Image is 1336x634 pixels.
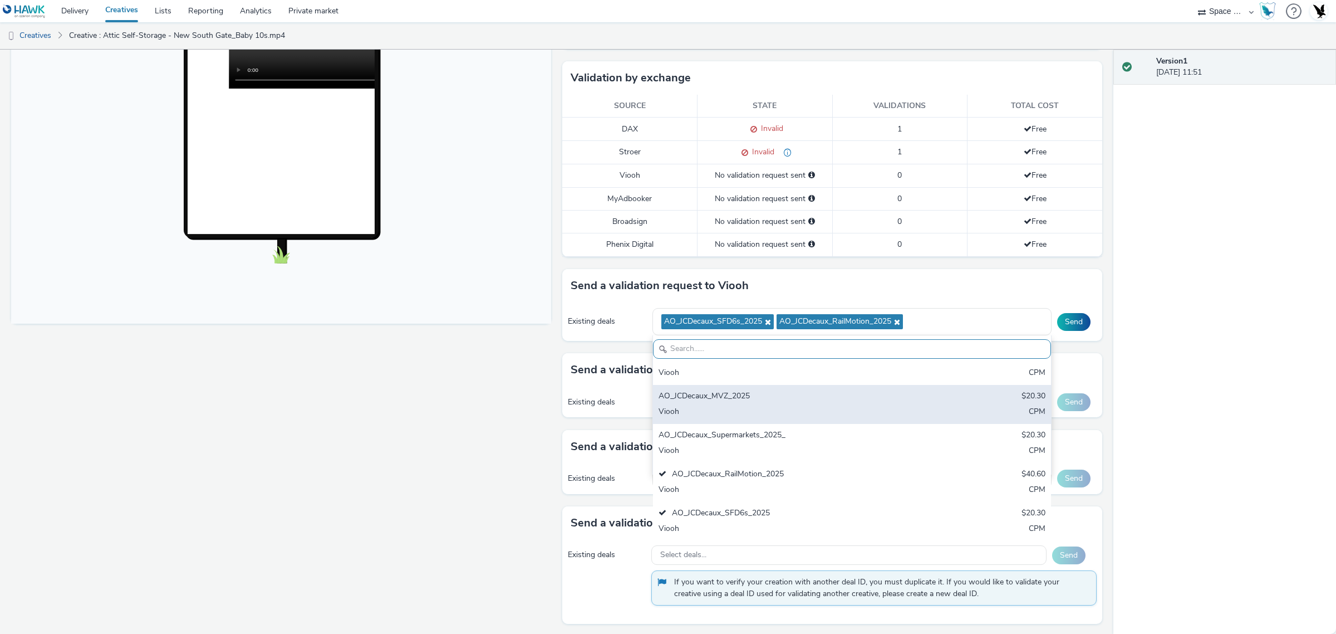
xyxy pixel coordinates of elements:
[562,141,698,164] td: Stroer
[1024,216,1047,227] span: Free
[897,147,902,157] span: 1
[659,445,915,458] div: Viooh
[664,317,762,326] span: AO_JCDecaux_SFD6s_2025
[562,118,698,141] td: DAX
[703,216,827,227] div: No validation request sent
[568,549,646,560] div: Existing deals
[1029,406,1045,419] div: CPM
[1057,313,1091,331] button: Send
[832,95,967,118] th: Validations
[808,239,815,250] div: Please select a deal below and click on Send to send a validation request to Phenix Digital.
[659,367,915,380] div: Viooh
[568,316,647,327] div: Existing deals
[1310,3,1327,19] img: Account UK
[1024,239,1047,250] span: Free
[1029,484,1045,497] div: CPM
[703,170,827,181] div: No validation request sent
[1156,56,1187,66] strong: Version 1
[779,317,891,326] span: AO_JCDecaux_RailMotion_2025
[808,170,815,181] div: Please select a deal below and click on Send to send a validation request to Viooh.
[808,193,815,204] div: Please select a deal below and click on Send to send a validation request to MyAdbooker.
[1021,430,1045,442] div: $20.30
[897,124,902,134] span: 1
[748,147,774,157] span: Invalid
[1029,445,1045,458] div: CPM
[1029,523,1045,536] div: CPM
[774,147,792,158] div: Not found on SSP side
[562,210,698,233] td: Broadsign
[1057,470,1091,487] button: Send
[897,170,902,181] span: 0
[6,31,17,42] img: dooh
[568,397,647,408] div: Existing deals
[571,277,749,294] h3: Send a validation request to Viooh
[571,70,691,86] h3: Validation by exchange
[1021,391,1045,403] div: $20.30
[571,362,772,378] h3: Send a validation request to Broadsign
[967,95,1103,118] th: Total cost
[1029,367,1045,380] div: CPM
[897,216,902,227] span: 0
[674,577,1085,599] span: If you want to verify your creation with another deal ID, you must duplicate it. If you would lik...
[562,95,698,118] th: Source
[659,484,915,497] div: Viooh
[562,187,698,210] td: MyAdbooker
[1024,124,1047,134] span: Free
[571,515,790,531] h3: Send a validation request to Phenix Digital
[1024,147,1047,157] span: Free
[562,233,698,256] td: Phenix Digital
[659,523,915,536] div: Viooh
[568,473,647,484] div: Existing deals
[1021,508,1045,520] div: $20.30
[659,406,915,419] div: Viooh
[757,123,783,134] span: Invalid
[653,339,1052,359] input: Search......
[1057,393,1091,411] button: Send
[659,469,915,481] div: AO_JCDecaux_RailMotion_2025
[1156,56,1327,79] div: [DATE] 11:51
[571,438,785,455] h3: Send a validation request to MyAdbooker
[562,164,698,187] td: Viooh
[703,239,827,250] div: No validation request sent
[698,95,833,118] th: State
[659,391,915,403] div: AO_JCDecaux_MVZ_2025
[1259,2,1280,20] a: Hawk Academy
[1024,170,1047,181] span: Free
[3,4,46,18] img: undefined Logo
[659,430,915,442] div: AO_JCDecaux_Supermarkets_2025_
[1021,469,1045,481] div: $40.60
[1052,547,1085,564] button: Send
[63,22,291,49] a: Creative : Attic Self-Storage - New South Gate_Baby 10s.mp4
[897,239,902,250] span: 0
[897,193,902,204] span: 0
[1024,193,1047,204] span: Free
[660,550,706,560] span: Select deals...
[659,508,915,520] div: AO_JCDecaux_SFD6s_2025
[1259,2,1276,20] img: Hawk Academy
[703,193,827,204] div: No validation request sent
[808,216,815,227] div: Please select a deal below and click on Send to send a validation request to Broadsign.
